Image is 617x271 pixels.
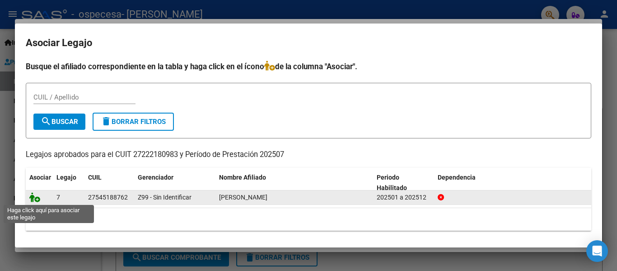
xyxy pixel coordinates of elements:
[215,168,373,198] datatable-header-cell: Nombre Afiliado
[93,113,174,131] button: Borrar Filtros
[434,168,592,198] datatable-header-cell: Dependencia
[101,118,166,126] span: Borrar Filtros
[438,174,476,181] span: Dependencia
[41,118,78,126] span: Buscar
[377,192,430,203] div: 202501 a 202512
[26,34,591,52] h2: Asociar Legajo
[88,192,128,203] div: 27545188762
[138,174,173,181] span: Gerenciador
[26,168,53,198] datatable-header-cell: Asociar
[88,174,102,181] span: CUIL
[219,174,266,181] span: Nombre Afiliado
[373,168,434,198] datatable-header-cell: Periodo Habilitado
[26,61,591,72] h4: Busque el afiliado correspondiente en la tabla y haga click en el ícono de la columna "Asociar".
[41,116,51,127] mat-icon: search
[586,240,608,262] div: Open Intercom Messenger
[56,174,76,181] span: Legajo
[219,194,267,201] span: SANCHEZ ALMA MORENA
[26,208,591,231] div: 1 registros
[134,168,215,198] datatable-header-cell: Gerenciador
[377,174,407,191] span: Periodo Habilitado
[56,194,60,201] span: 7
[101,116,112,127] mat-icon: delete
[29,174,51,181] span: Asociar
[26,149,591,161] p: Legajos aprobados para el CUIT 27222180983 y Período de Prestación 202507
[138,194,192,201] span: Z99 - Sin Identificar
[84,168,134,198] datatable-header-cell: CUIL
[33,114,85,130] button: Buscar
[53,168,84,198] datatable-header-cell: Legajo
